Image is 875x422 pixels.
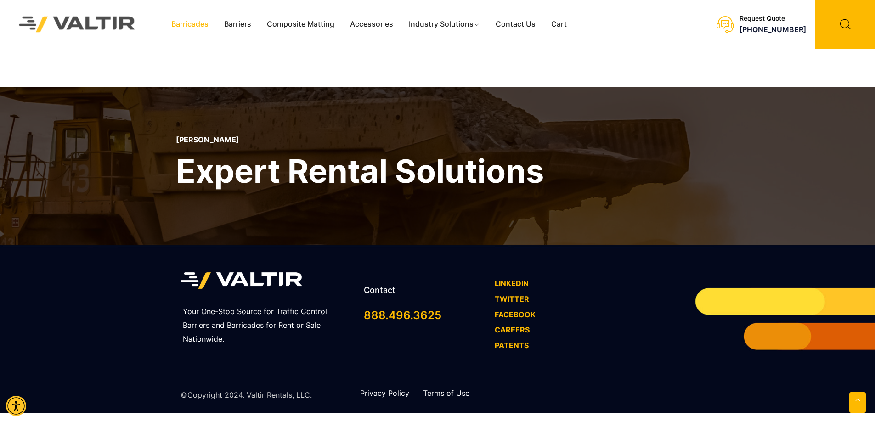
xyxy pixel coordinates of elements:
p: [PERSON_NAME] [176,135,544,144]
a: Open this option [849,392,866,413]
a: Cart [543,17,575,31]
p: Your One-Stop Source for Traffic Control Barriers and Barricades for Rent or Sale Nationwide. [183,305,352,346]
a: Barricades [164,17,216,31]
a: Contact Us [488,17,543,31]
img: Valtir Rentals [7,4,147,44]
a: CAREERS [495,325,530,334]
a: TWITTER - open in a new tab [495,294,529,304]
a: Accessories [342,17,401,31]
div: Request Quote [740,15,806,23]
div: Accessibility Menu [6,396,26,416]
a: FACEBOOK - open in a new tab [495,310,536,319]
a: call (888) 496-3625 [740,25,806,34]
a: call 888.496.3625 [364,309,441,322]
a: Barriers [216,17,259,31]
a: Privacy Policy [360,388,409,398]
a: LINKEDIN - open in a new tab [495,279,529,288]
a: PATENTS [495,341,529,350]
p: ©Copyright 2024. Valtir Rentals, LLC. [181,388,312,402]
a: Composite Matting [259,17,342,31]
h2: Contact [364,285,485,295]
a: Terms of Use [423,388,469,398]
img: Valtir Rentals [181,268,302,294]
h2: Expert Rental Solutions [176,150,544,192]
a: Industry Solutions [401,17,488,31]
